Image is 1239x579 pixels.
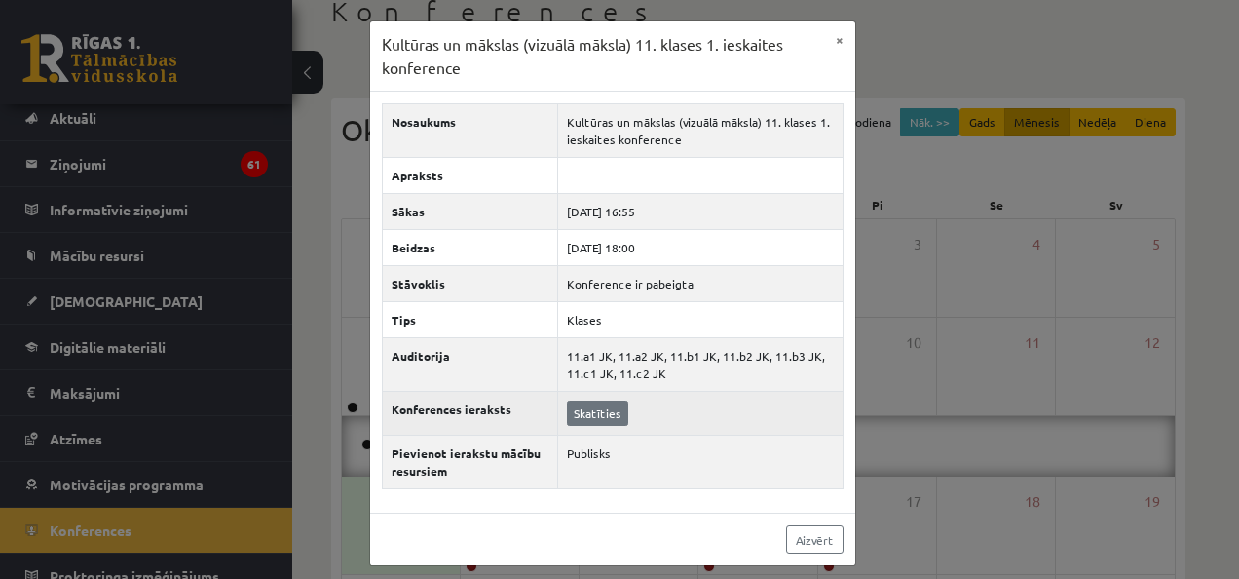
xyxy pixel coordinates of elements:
th: Beidzas [382,230,558,266]
a: Skatīties [567,401,628,426]
th: Apraksts [382,158,558,194]
td: 11.a1 JK, 11.a2 JK, 11.b1 JK, 11.b2 JK, 11.b3 JK, 11.c1 JK, 11.c2 JK [558,338,843,392]
th: Auditorija [382,338,558,392]
th: Konferences ieraksts [382,392,558,436]
td: [DATE] 16:55 [558,194,843,230]
th: Tips [382,302,558,338]
button: × [824,21,855,58]
h3: Kultūras un mākslas (vizuālā māksla) 11. klases 1. ieskaites konference [382,33,824,79]
th: Pievienot ierakstu mācību resursiem [382,436,558,489]
th: Sākas [382,194,558,230]
td: Konference ir pabeigta [558,266,843,302]
a: Aizvērt [786,525,844,554]
td: Kultūras un mākslas (vizuālā māksla) 11. klases 1. ieskaites konference [558,104,843,158]
td: [DATE] 18:00 [558,230,843,266]
th: Stāvoklis [382,266,558,302]
th: Nosaukums [382,104,558,158]
td: Klases [558,302,843,338]
td: Publisks [558,436,843,489]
